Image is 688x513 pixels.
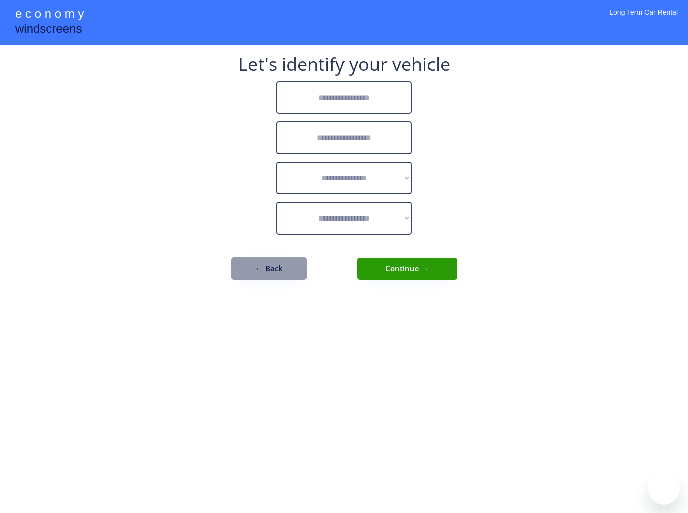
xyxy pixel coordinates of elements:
[15,20,82,40] div: windscreens
[231,257,307,280] button: ← Back
[648,473,680,505] iframe: Button to launch messaging window
[609,8,678,30] div: Long Term Car Rental
[15,5,84,24] div: e c o n o m y
[238,55,450,74] div: Let's identify your vehicle
[357,258,457,280] button: Continue →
